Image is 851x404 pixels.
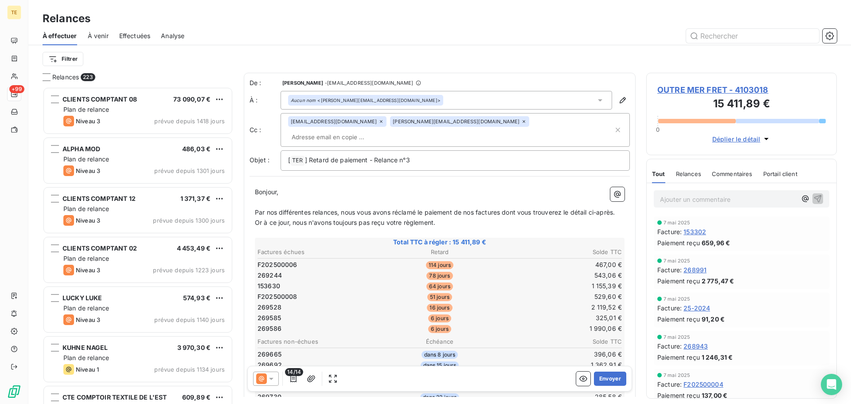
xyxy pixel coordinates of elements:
[288,130,390,144] input: Adresse email en copie ...
[7,384,21,399] img: Logo LeanPay
[282,80,323,86] span: [PERSON_NAME]
[702,353,733,362] span: 1 246,31 €
[426,261,453,269] span: 114 jours
[258,282,280,290] span: 153630
[501,324,622,333] td: 1 990,06 €
[501,281,622,291] td: 1 155,39 €
[258,324,281,333] span: 269586
[657,314,700,324] span: Paiement reçu
[664,296,691,302] span: 7 mai 2025
[427,293,452,301] span: 51 jours
[821,374,842,395] div: Open Intercom Messenger
[656,126,660,133] span: 0
[250,156,269,164] span: Objet :
[255,219,435,226] span: Or à ce jour, nous n'avons toujours pas reçu votre règlement.
[76,316,100,323] span: Niveau 3
[154,366,225,373] span: prévue depuis 1134 jours
[43,11,90,27] h3: Relances
[664,334,691,340] span: 7 mai 2025
[62,393,167,401] span: CTE COMPTOIR TEXTILE DE L'EST
[501,360,622,370] td: 1 362,91 €
[182,393,211,401] span: 609,89 €
[258,303,281,312] span: 269528
[702,391,727,400] span: 137,00 €
[501,271,622,280] td: 543,06 €
[63,106,109,113] span: Plan de relance
[257,337,378,346] th: Factures non-échues
[702,238,730,247] span: 659,96 €
[712,134,761,144] span: Déplier le détail
[683,341,708,351] span: 268943
[288,156,290,164] span: [
[258,314,281,322] span: 269585
[712,170,753,177] span: Commentaires
[52,73,79,82] span: Relances
[426,282,453,290] span: 64 jours
[62,145,100,153] span: ALPHA MOD
[62,294,102,302] span: LUCKY LUKE
[683,227,706,236] span: 153302
[153,217,225,224] span: prévue depuis 1300 jours
[305,156,410,164] span: ] Retard de paiement - Relance n°3
[257,247,378,257] th: Factures échues
[501,247,622,257] th: Solde TTC
[182,145,211,153] span: 486,03 €
[257,360,378,370] td: 269692
[664,220,691,225] span: 7 mai 2025
[657,227,682,236] span: Facture :
[501,392,622,402] td: 285,58 €
[62,195,136,202] span: CLIENTS COMPTANT 12
[180,195,211,202] span: 1 371,37 €
[76,267,100,274] span: Niveau 3
[657,96,826,114] h3: 15 411,89 €
[43,31,77,40] span: À effectuer
[683,265,707,275] span: 268991
[657,380,682,389] span: Facture :
[702,276,734,286] span: 2 775,47 €
[250,78,281,87] span: De :
[173,95,211,103] span: 73 090,07 €
[7,5,21,20] div: TE
[657,303,682,313] span: Facture :
[250,126,281,134] label: Cc :
[657,238,700,247] span: Paiement reçu
[676,170,701,177] span: Relances
[63,304,109,312] span: Plan de relance
[657,391,700,400] span: Paiement reçu
[501,313,622,323] td: 325,01 €
[177,344,211,351] span: 3 970,30 €
[501,337,622,346] th: Solde TTC
[257,392,378,402] td: 269730
[43,87,233,404] div: grid
[652,170,665,177] span: Tout
[9,85,24,93] span: +99
[501,349,622,359] td: 396,06 €
[501,260,622,270] td: 467,00 €
[291,97,441,103] div: <[PERSON_NAME][EMAIL_ADDRESS][DOMAIN_NAME]>
[763,170,797,177] span: Portail client
[88,31,109,40] span: À venir
[76,217,100,224] span: Niveau 3
[426,272,453,280] span: 78 jours
[119,31,151,40] span: Effectuées
[291,156,304,166] span: TER
[657,276,700,286] span: Paiement reçu
[183,294,211,302] span: 574,93 €
[81,73,95,81] span: 223
[657,341,682,351] span: Facture :
[664,258,691,263] span: 7 mai 2025
[255,188,278,196] span: Bonjour,
[393,119,519,124] span: [PERSON_NAME][EMAIL_ADDRESS][DOMAIN_NAME]
[177,244,211,252] span: 4 453,49 €
[421,361,459,369] span: dans 15 jours
[63,255,109,262] span: Plan de relance
[428,325,451,333] span: 6 jours
[76,118,100,125] span: Niveau 3
[501,302,622,312] td: 2 119,52 €
[291,119,377,124] span: [EMAIL_ADDRESS][DOMAIN_NAME]
[76,167,100,174] span: Niveau 3
[422,351,458,359] span: dans 8 jours
[427,304,452,312] span: 16 jours
[325,80,413,86] span: - [EMAIL_ADDRESS][DOMAIN_NAME]
[7,87,21,101] a: +99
